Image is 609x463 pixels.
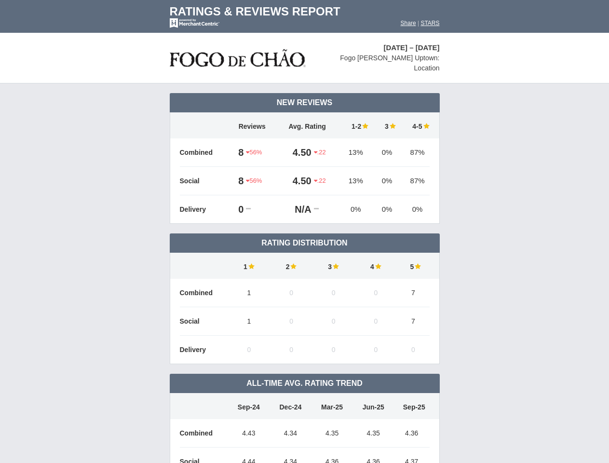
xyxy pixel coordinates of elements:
td: 8 [228,138,246,167]
a: STARS [420,20,439,27]
td: 13% [338,138,373,167]
td: New Reviews [170,93,440,112]
td: 0% [401,195,430,224]
img: star-full-15.png [332,263,339,270]
td: 1-2 [338,112,373,138]
td: 87% [401,167,430,195]
td: 4.35 [352,419,394,448]
td: 4.50 [276,138,314,167]
td: Jun-25 [352,393,394,419]
img: stars-fogo-de-chao-logo-50.png [170,47,306,69]
td: 1 [228,307,271,336]
td: 4.34 [270,419,311,448]
img: mc-powered-by-logo-white-103.png [170,18,219,28]
span: 56% [246,148,262,157]
td: Delivery [180,195,228,224]
img: star-full-15.png [374,263,381,270]
img: star-full-15.png [389,123,396,129]
td: Combined [180,419,228,448]
td: 4.35 [311,419,353,448]
td: 0 [228,195,246,224]
span: 0 [374,317,378,325]
span: 0 [247,346,251,354]
td: 87% [401,138,430,167]
span: 0 [289,346,293,354]
td: 4 [355,253,397,279]
td: 0% [373,167,401,195]
span: 0 [374,289,378,297]
img: star-full-15.png [247,263,255,270]
span: 0 [374,346,378,354]
span: [DATE] – [DATE] [383,43,439,52]
td: 2 [270,253,312,279]
span: Fogo [PERSON_NAME] Uptown: Location [340,54,439,72]
td: 7 [397,307,429,336]
td: 5 [397,253,429,279]
span: 0 [332,289,336,297]
td: 3 [373,112,401,138]
td: Sep-25 [394,393,430,419]
td: Combined [180,138,228,167]
td: 7 [397,279,429,307]
td: Social [180,167,228,195]
td: 4.36 [394,419,430,448]
td: 0% [373,195,401,224]
span: | [418,20,419,27]
a: Share [401,20,416,27]
td: 4.43 [228,419,270,448]
td: Sep-24 [228,393,270,419]
img: star-full-15.png [289,263,297,270]
td: All-Time Avg. Rating Trend [170,374,440,393]
span: 0 [289,289,293,297]
img: star-full-15.png [422,123,430,129]
td: Dec-24 [270,393,311,419]
td: 1 [228,253,271,279]
span: 0 [332,317,336,325]
span: 0 [411,346,415,354]
td: N/A [276,195,314,224]
td: Combined [180,279,228,307]
td: Rating Distribution [170,233,440,253]
td: Mar-25 [311,393,353,419]
img: star-full-15.png [361,123,368,129]
td: 1 [228,279,271,307]
td: 0% [338,195,373,224]
span: 56% [246,177,262,185]
td: 3 [312,253,355,279]
td: 13% [338,167,373,195]
img: star-full-15.png [414,263,421,270]
td: Social [180,307,228,336]
td: Delivery [180,336,228,364]
td: 4.50 [276,167,314,195]
td: Avg. Rating [276,112,338,138]
td: Reviews [228,112,276,138]
td: 0% [373,138,401,167]
span: 0 [332,346,336,354]
span: .22 [314,177,326,185]
span: 0 [289,317,293,325]
span: .22 [314,148,326,157]
td: 8 [228,167,246,195]
td: 4-5 [401,112,430,138]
